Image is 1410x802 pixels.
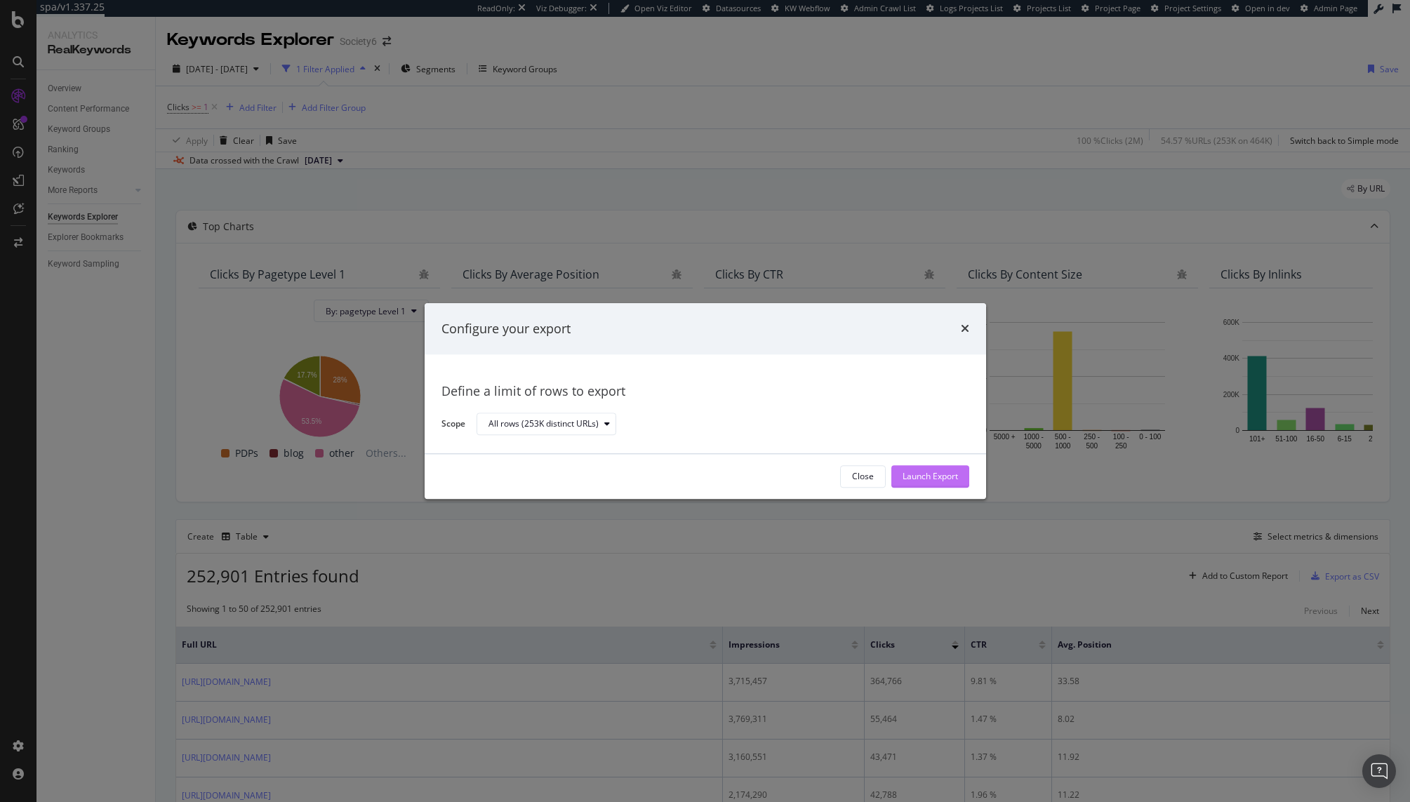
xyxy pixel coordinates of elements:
[488,420,599,429] div: All rows (253K distinct URLs)
[961,320,969,338] div: times
[852,471,874,483] div: Close
[891,465,969,488] button: Launch Export
[441,417,465,433] label: Scope
[477,413,616,436] button: All rows (253K distinct URLs)
[840,465,886,488] button: Close
[903,471,958,483] div: Launch Export
[425,303,986,499] div: modal
[441,320,571,338] div: Configure your export
[441,383,969,401] div: Define a limit of rows to export
[1362,754,1396,788] div: Open Intercom Messenger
